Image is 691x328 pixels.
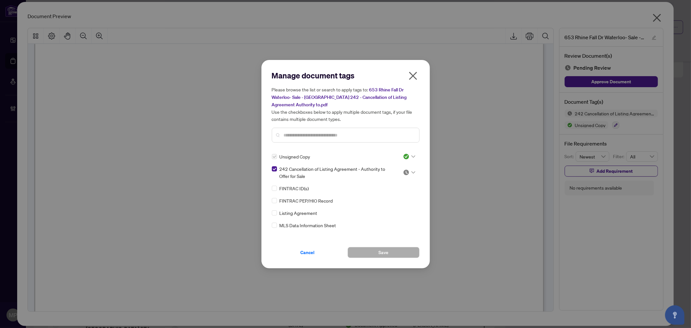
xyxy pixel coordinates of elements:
span: MLS Data Information Sheet [280,222,336,229]
span: FINTRAC ID(s) [280,185,309,192]
span: Approved [403,153,415,160]
span: Listing Agreement [280,209,317,217]
span: close [408,71,418,81]
h5: Please browse the list or search to apply tags to: Use the checkboxes below to apply multiple doc... [272,86,420,123]
img: status [403,153,409,160]
h2: Manage document tags [272,70,420,81]
span: Pending Review [403,169,415,176]
span: FINTRAC PEP/HIO Record [280,197,333,204]
button: Open asap [665,305,685,325]
span: 653 Rhine Fall Dr Waterloo- Sale - [GEOGRAPHIC_DATA] 242 - Cancellation of Listing Agreement Auth... [272,87,407,108]
button: Cancel [272,247,344,258]
button: Save [348,247,420,258]
span: Unsigned Copy [280,153,310,160]
img: status [403,169,409,176]
span: 242 Cancellation of Listing Agreement - Authority to Offer for Sale [280,165,395,180]
span: Cancel [301,247,315,258]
